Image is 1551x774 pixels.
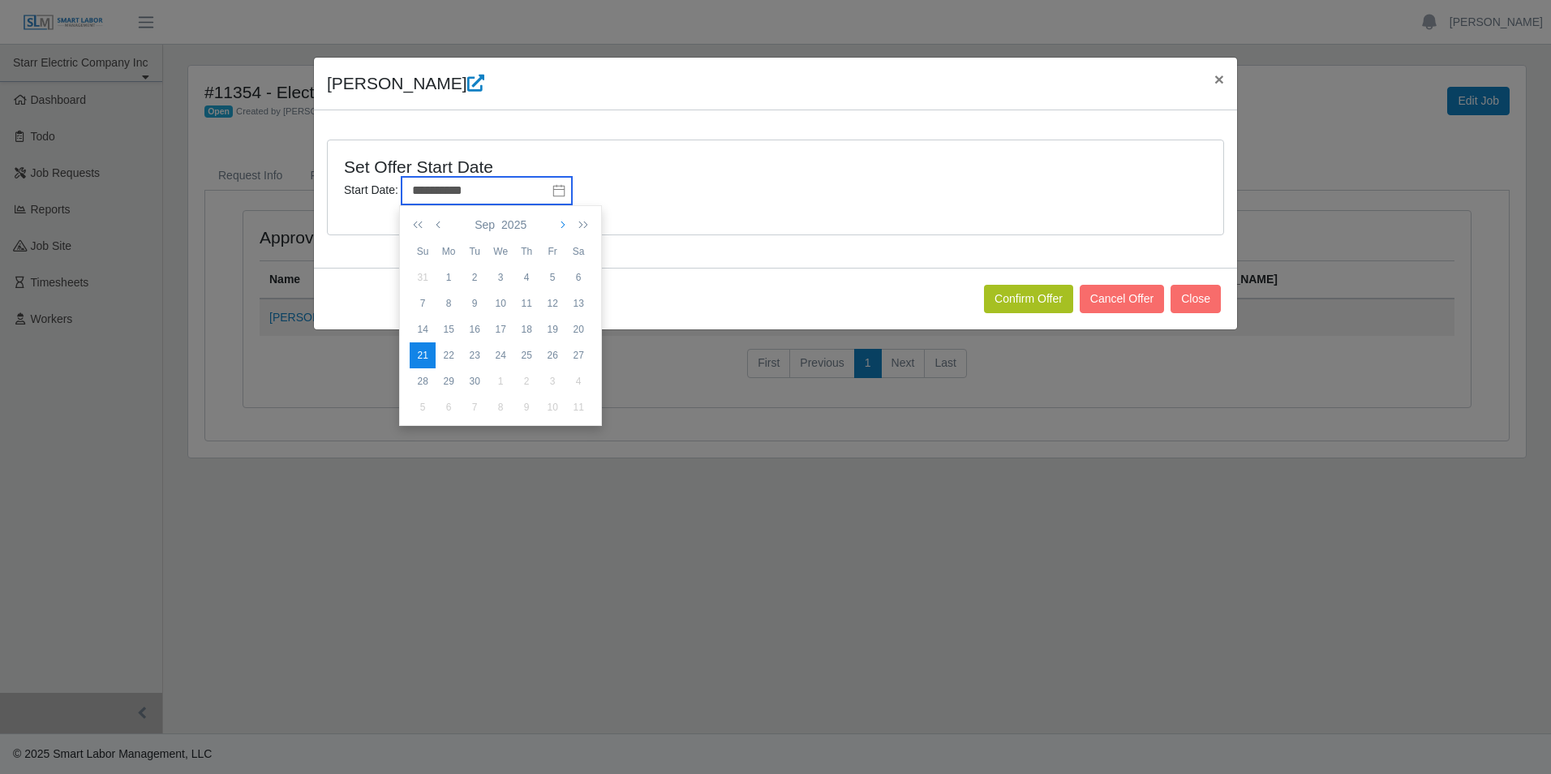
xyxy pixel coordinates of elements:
[410,348,436,363] div: 21
[462,342,488,368] td: 2025-09-23
[488,322,513,337] div: 17
[436,239,462,264] th: Mo
[410,322,436,337] div: 14
[471,211,498,239] button: Sep
[462,322,488,337] div: 16
[410,270,436,285] div: 31
[539,296,565,311] div: 12
[1214,70,1224,88] span: ×
[565,239,591,264] th: Sa
[488,348,513,363] div: 24
[410,400,436,415] div: 5
[410,342,436,368] td: 2025-09-21
[410,290,436,316] td: 2025-09-07
[539,348,565,363] div: 26
[513,342,539,368] td: 2025-09-25
[488,400,513,415] div: 8
[513,368,539,394] td: 2025-10-02
[436,296,462,311] div: 8
[462,239,488,264] th: Tu
[513,400,539,415] div: 9
[513,394,539,420] td: 2025-10-09
[565,264,591,290] td: 2025-09-06
[513,239,539,264] th: Th
[436,316,462,342] td: 2025-09-15
[436,348,462,363] div: 22
[539,394,565,420] td: 2025-10-10
[513,322,539,337] div: 18
[488,374,513,389] div: 1
[462,316,488,342] td: 2025-09-16
[327,71,484,97] h4: [PERSON_NAME]
[565,348,591,363] div: 27
[1080,285,1164,313] button: Cancel Offer
[436,322,462,337] div: 15
[565,394,591,420] td: 2025-10-11
[462,264,488,290] td: 2025-09-02
[539,264,565,290] td: 2025-09-05
[488,239,513,264] th: We
[462,374,488,389] div: 30
[488,270,513,285] div: 3
[436,368,462,394] td: 2025-09-29
[539,374,565,389] div: 3
[344,157,986,177] h4: Set Offer Start Date
[436,400,462,415] div: 6
[565,290,591,316] td: 2025-09-13
[436,374,462,389] div: 29
[462,400,488,415] div: 7
[984,285,1073,313] button: Confirm Offer
[539,400,565,415] div: 10
[539,368,565,394] td: 2025-10-03
[565,296,591,311] div: 13
[488,368,513,394] td: 2025-10-01
[565,322,591,337] div: 20
[539,342,565,368] td: 2025-09-26
[498,211,530,239] button: 2025
[436,342,462,368] td: 2025-09-22
[539,270,565,285] div: 5
[488,342,513,368] td: 2025-09-24
[539,239,565,264] th: Fr
[565,374,591,389] div: 4
[436,264,462,290] td: 2025-09-01
[513,374,539,389] div: 2
[513,270,539,285] div: 4
[410,374,436,389] div: 28
[565,368,591,394] td: 2025-10-04
[565,400,591,415] div: 11
[565,342,591,368] td: 2025-09-27
[513,296,539,311] div: 11
[410,239,436,264] th: Su
[539,322,565,337] div: 19
[344,182,398,199] label: Start Date:
[462,394,488,420] td: 2025-10-07
[565,270,591,285] div: 6
[1201,58,1237,101] button: Close
[410,394,436,420] td: 2025-10-05
[539,290,565,316] td: 2025-09-12
[488,394,513,420] td: 2025-10-08
[462,270,488,285] div: 2
[513,316,539,342] td: 2025-09-18
[410,264,436,290] td: 2025-08-31
[488,296,513,311] div: 10
[488,316,513,342] td: 2025-09-17
[488,290,513,316] td: 2025-09-10
[436,270,462,285] div: 1
[436,394,462,420] td: 2025-10-06
[462,290,488,316] td: 2025-09-09
[513,264,539,290] td: 2025-09-04
[410,296,436,311] div: 7
[488,264,513,290] td: 2025-09-03
[565,316,591,342] td: 2025-09-20
[410,316,436,342] td: 2025-09-14
[513,348,539,363] div: 25
[462,348,488,363] div: 23
[462,296,488,311] div: 9
[436,290,462,316] td: 2025-09-08
[539,316,565,342] td: 2025-09-19
[1171,285,1221,313] button: Close
[462,368,488,394] td: 2025-09-30
[513,290,539,316] td: 2025-09-11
